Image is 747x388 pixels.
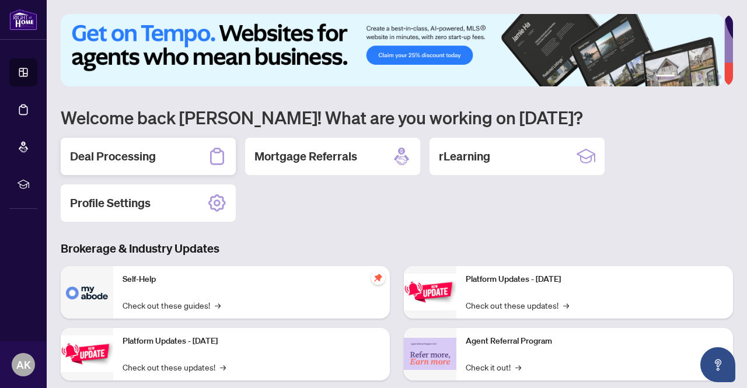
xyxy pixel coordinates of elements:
[466,273,724,286] p: Platform Updates - [DATE]
[689,75,693,79] button: 3
[61,106,733,128] h1: Welcome back [PERSON_NAME]! What are you working on [DATE]?
[16,356,31,373] span: AK
[679,75,684,79] button: 2
[61,240,733,257] h3: Brokerage & Industry Updates
[698,75,703,79] button: 4
[123,273,381,286] p: Self-Help
[439,148,490,165] h2: rLearning
[466,299,569,312] a: Check out these updates!→
[254,148,357,165] h2: Mortgage Referrals
[61,266,113,319] img: Self-Help
[371,271,385,285] span: pushpin
[220,361,226,373] span: →
[123,335,381,348] p: Platform Updates - [DATE]
[9,9,37,30] img: logo
[515,361,521,373] span: →
[70,148,156,165] h2: Deal Processing
[700,347,735,382] button: Open asap
[61,14,724,86] img: Slide 0
[656,75,675,79] button: 1
[215,299,221,312] span: →
[717,75,721,79] button: 6
[123,299,221,312] a: Check out these guides!→
[563,299,569,312] span: →
[466,335,724,348] p: Agent Referral Program
[466,361,521,373] a: Check it out!→
[123,361,226,373] a: Check out these updates!→
[707,75,712,79] button: 5
[70,195,151,211] h2: Profile Settings
[404,338,456,370] img: Agent Referral Program
[61,335,113,372] img: Platform Updates - September 16, 2025
[404,274,456,310] img: Platform Updates - June 23, 2025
